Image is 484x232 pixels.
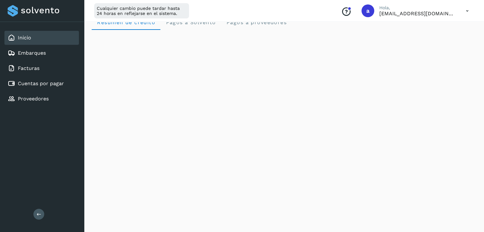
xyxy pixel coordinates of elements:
p: admon@logicen.com.mx [379,10,456,17]
a: Proveedores [18,96,49,102]
div: Cuentas por pagar [4,77,79,91]
a: Cuentas por pagar [18,80,64,86]
span: Pagos a proveedores [226,19,287,25]
span: Pagos a Solvento [165,19,216,25]
div: Inicio [4,31,79,45]
p: Hola, [379,5,456,10]
span: Resumen de crédito [97,19,155,25]
div: Cualquier cambio puede tardar hasta 24 horas en reflejarse en el sistema. [94,3,189,18]
div: Embarques [4,46,79,60]
a: Facturas [18,65,39,71]
a: Embarques [18,50,46,56]
a: Inicio [18,35,31,41]
div: Facturas [4,61,79,75]
div: Proveedores [4,92,79,106]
